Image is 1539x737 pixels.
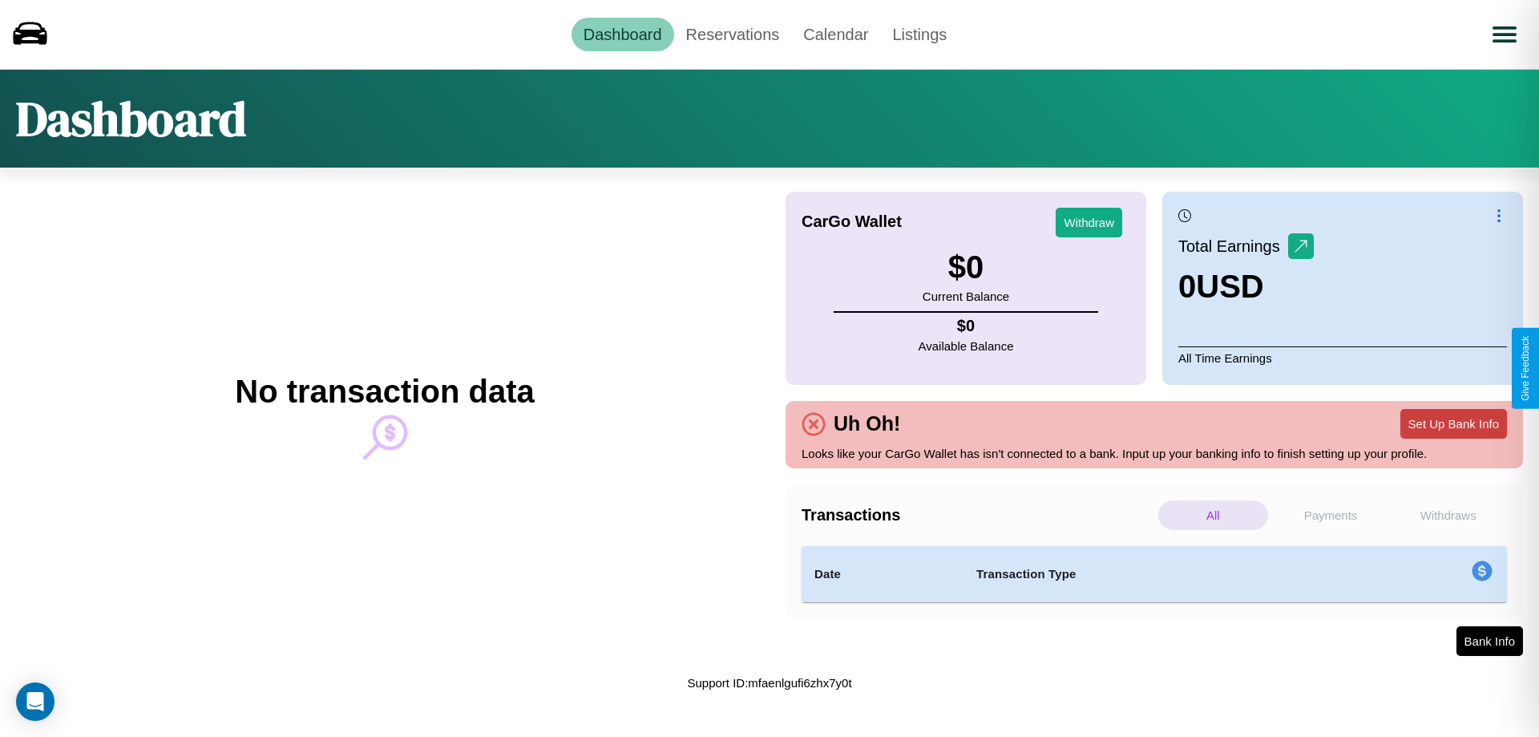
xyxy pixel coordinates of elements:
[16,682,55,721] div: Open Intercom Messenger
[1056,208,1122,237] button: Withdraw
[1456,626,1523,656] button: Bank Info
[802,546,1507,602] table: simple table
[1276,500,1386,530] p: Payments
[791,18,880,51] a: Calendar
[687,672,851,694] p: Support ID: mfaenlgufi6zhx7y0t
[826,412,908,435] h4: Uh Oh!
[802,506,1154,524] h4: Transactions
[572,18,674,51] a: Dashboard
[802,213,902,231] h4: CarGo Wallet
[1158,500,1268,530] p: All
[674,18,792,51] a: Reservations
[1178,346,1507,369] p: All Time Earnings
[802,443,1507,464] p: Looks like your CarGo Wallet has isn't connected to a bank. Input up your banking info to finish ...
[235,374,534,410] h2: No transaction data
[976,565,1340,584] h4: Transaction Type
[1520,336,1531,401] div: Give Feedback
[1393,500,1503,530] p: Withdraws
[1178,232,1288,261] p: Total Earnings
[880,18,959,51] a: Listings
[1482,12,1527,57] button: Open menu
[923,285,1009,307] p: Current Balance
[16,86,246,152] h1: Dashboard
[814,565,951,584] h4: Date
[923,249,1009,285] h3: $ 0
[1400,409,1507,439] button: Set Up Bank Info
[919,317,1014,335] h4: $ 0
[919,335,1014,357] p: Available Balance
[1178,269,1314,305] h3: 0 USD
